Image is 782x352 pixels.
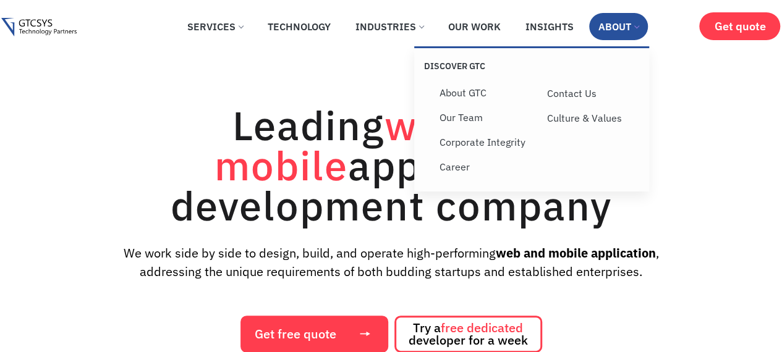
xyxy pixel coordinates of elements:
strong: web and mobile application [496,245,656,261]
a: Industries [346,13,433,40]
a: Corporate Integrity [430,130,538,154]
span: web and mobile [215,99,550,191]
span: Get quote [714,20,765,33]
a: Contact Us [538,81,646,106]
span: Try a developer for a week [409,322,528,346]
a: Technology [258,13,340,40]
a: Our Work [439,13,510,40]
a: Insights [516,13,583,40]
img: Gtcsys logo [1,18,76,37]
p: We work side by side to design, build, and operate high-performing , addressing the unique requir... [103,244,679,281]
a: Career [430,154,538,179]
a: Culture & Values [538,106,646,130]
a: Our Team [430,105,538,130]
h1: Leading application development company [113,105,669,225]
span: Get free quote [255,328,336,340]
a: Services [178,13,252,40]
a: About [589,13,648,40]
a: About GTC [430,80,538,105]
p: Discover GTC [423,61,532,72]
a: Get quote [699,12,780,40]
span: free dedicated [441,319,523,336]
